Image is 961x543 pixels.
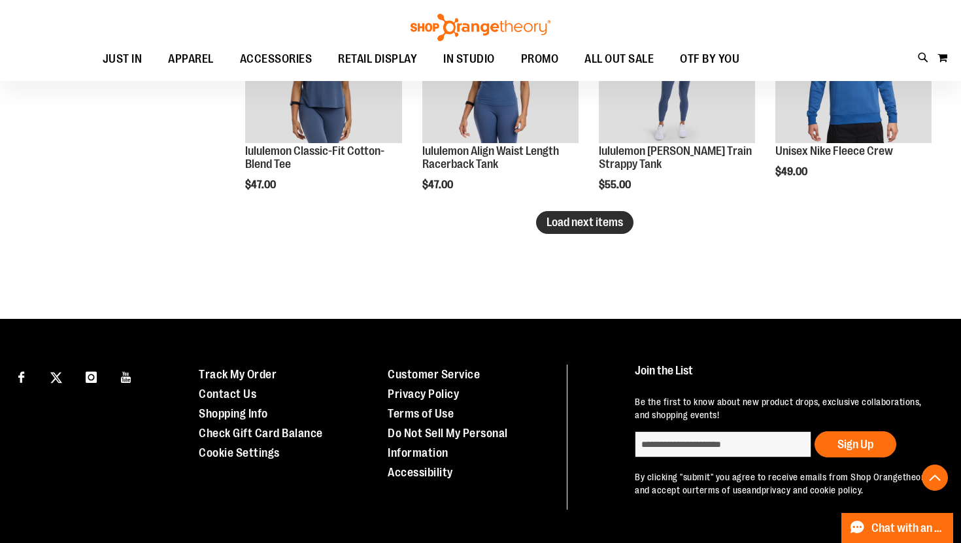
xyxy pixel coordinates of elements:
span: Sign Up [837,438,873,451]
span: Load next items [547,216,623,229]
a: Visit our Facebook page [10,365,33,387]
p: Be the first to know about new product drops, exclusive collaborations, and shopping events! [635,395,936,421]
a: Privacy Policy [388,387,459,401]
span: $49.00 [775,166,809,178]
p: By clicking "submit" you agree to receive emails from Shop Orangetheory and accept our and [635,470,936,497]
span: ALL OUT SALE [584,44,654,74]
a: Contact Us [199,387,256,401]
span: Chat with an Expert [871,522,945,535]
span: $47.00 [245,179,278,191]
a: privacy and cookie policy. [762,485,864,495]
span: JUST IN [103,44,143,74]
a: Visit our Youtube page [115,365,138,387]
button: Back To Top [922,465,948,491]
h4: Join the List [635,365,936,389]
a: terms of use [696,485,747,495]
a: Track My Order [199,368,277,381]
a: lululemon [PERSON_NAME] Train Strappy Tank [599,144,752,171]
span: $55.00 [599,179,633,191]
a: Accessibility [388,466,453,479]
a: Shopping Info [199,407,268,420]
span: RETAIL DISPLAY [338,44,417,74]
a: Do Not Sell My Personal Information [388,427,508,459]
input: enter email [635,431,811,457]
a: Visit our X page [45,365,68,387]
a: Cookie Settings [199,446,280,459]
span: OTF BY YOU [680,44,739,74]
img: Twitter [50,372,62,384]
a: Check Gift Card Balance [199,427,323,440]
a: Terms of Use [388,407,454,420]
button: Sign Up [815,431,896,457]
span: $47.00 [422,179,455,191]
img: Shop Orangetheory [409,14,552,41]
button: Load next items [536,211,633,234]
a: Unisex Nike Fleece Crew [775,144,893,157]
span: ACCESSORIES [240,44,312,74]
a: lululemon Align Waist Length Racerback Tank [422,144,559,171]
span: APPAREL [168,44,214,74]
a: lululemon Classic-Fit Cotton-Blend Tee [245,144,384,171]
span: PROMO [521,44,559,74]
button: Chat with an Expert [841,513,954,543]
a: Visit our Instagram page [80,365,103,387]
span: IN STUDIO [443,44,495,74]
a: Customer Service [388,368,480,381]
